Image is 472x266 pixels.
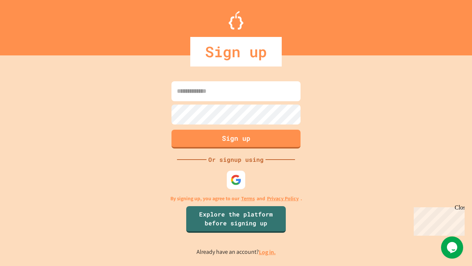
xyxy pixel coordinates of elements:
[206,155,265,164] div: Or signup using
[441,236,465,259] iframe: chat widget
[267,195,299,202] a: Privacy Policy
[197,248,276,257] p: Already have an account?
[241,195,255,202] a: Terms
[230,174,242,185] img: google-icon.svg
[229,11,243,30] img: Logo.svg
[259,248,276,256] a: Log in.
[3,3,51,47] div: Chat with us now!Close
[170,195,302,202] p: By signing up, you agree to our and .
[190,37,282,66] div: Sign up
[171,130,301,149] button: Sign up
[411,204,465,236] iframe: chat widget
[186,206,286,233] a: Explore the platform before signing up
